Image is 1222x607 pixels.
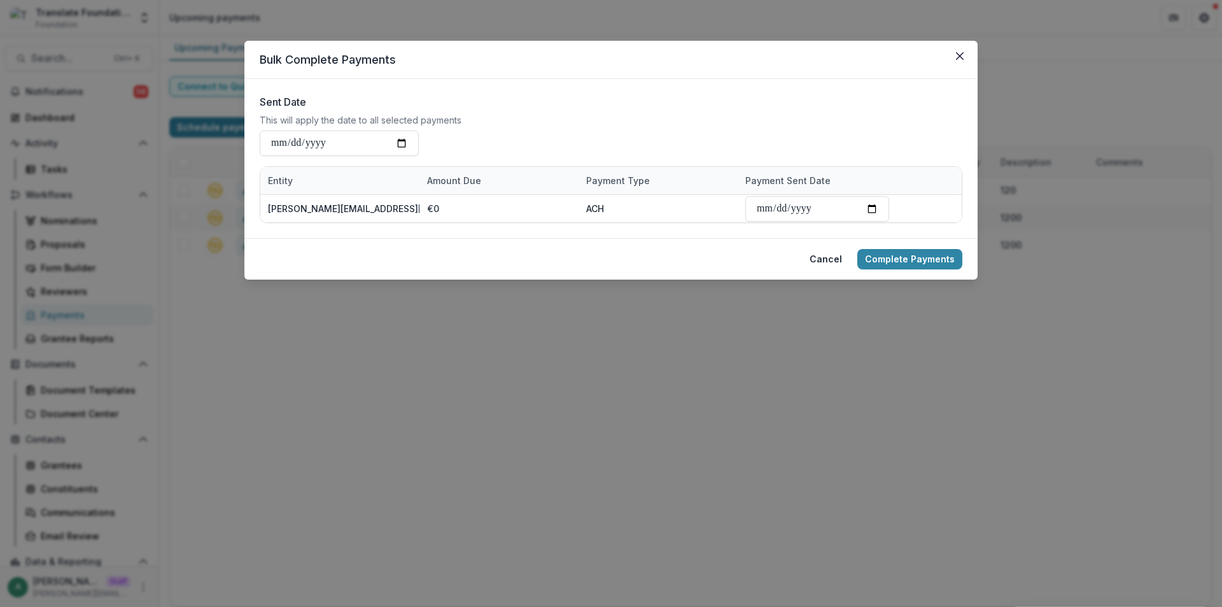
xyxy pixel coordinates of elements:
div: Payment Type [579,174,657,187]
label: Sent Date [260,94,955,110]
p: ACH [586,202,604,215]
button: Cancel [802,249,850,269]
div: Payment Sent Date [738,167,897,194]
div: Entity [260,174,300,187]
div: Payment Type [579,167,738,194]
p: €0 [427,202,439,215]
div: Amount Due [419,167,579,194]
div: Entity [260,167,419,194]
header: Bulk Complete Payments [244,41,978,79]
button: Complete Payments [857,249,962,269]
p: [PERSON_NAME][EMAIL_ADDRESS][DOMAIN_NAME] [268,202,491,215]
button: Close [950,46,970,66]
div: Amount Due [419,174,489,187]
div: This will apply the date to all selected payments [260,115,962,125]
div: Payment Sent Date [738,174,838,187]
